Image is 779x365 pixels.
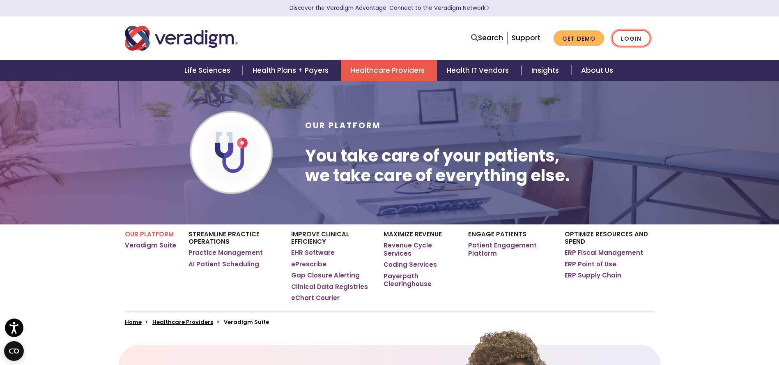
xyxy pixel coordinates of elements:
[291,249,335,257] a: EHR Software
[565,271,621,280] a: ERP Supply Chain
[565,249,643,257] a: ERP Fiscal Management
[188,260,259,268] a: AI Patient Scheduling
[291,260,326,268] a: ePrescribe
[125,241,176,249] a: Veradigm Suite
[612,30,650,47] a: Login
[188,249,263,257] a: Practice Management
[305,120,381,131] span: Our Platform
[152,318,213,326] a: Healthcare Providers
[554,30,604,46] a: Get Demo
[125,25,238,52] img: Veradigm logo
[305,146,570,185] h1: You take care of your patients, we take care of everything else.
[384,272,455,288] a: Payerpath Clearinghouse
[571,60,623,81] a: About Us
[471,32,503,44] a: Search
[512,33,540,43] a: Support
[437,60,521,81] a: Health IT Vendors
[291,294,340,302] a: eChart Courier
[341,60,437,81] a: Healthcare Providers
[522,60,571,81] a: Insights
[125,318,142,326] a: Home
[565,260,616,268] a: ERP Point of Use
[291,283,368,291] a: Clinical Data Registries
[384,261,437,269] a: Coding Services
[175,60,243,81] a: Life Sciences
[468,241,552,257] a: Patient Engagement Platform
[290,4,489,12] a: Discover the Veradigm Advantage: Connect to the Veradigm NetworkLearn More
[243,60,341,81] a: Health Plans + Payers
[291,271,360,280] a: Gap Closure Alerting
[384,241,455,257] a: Revenue Cycle Services
[486,4,489,12] span: Learn More
[4,341,24,361] button: Open CMP widget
